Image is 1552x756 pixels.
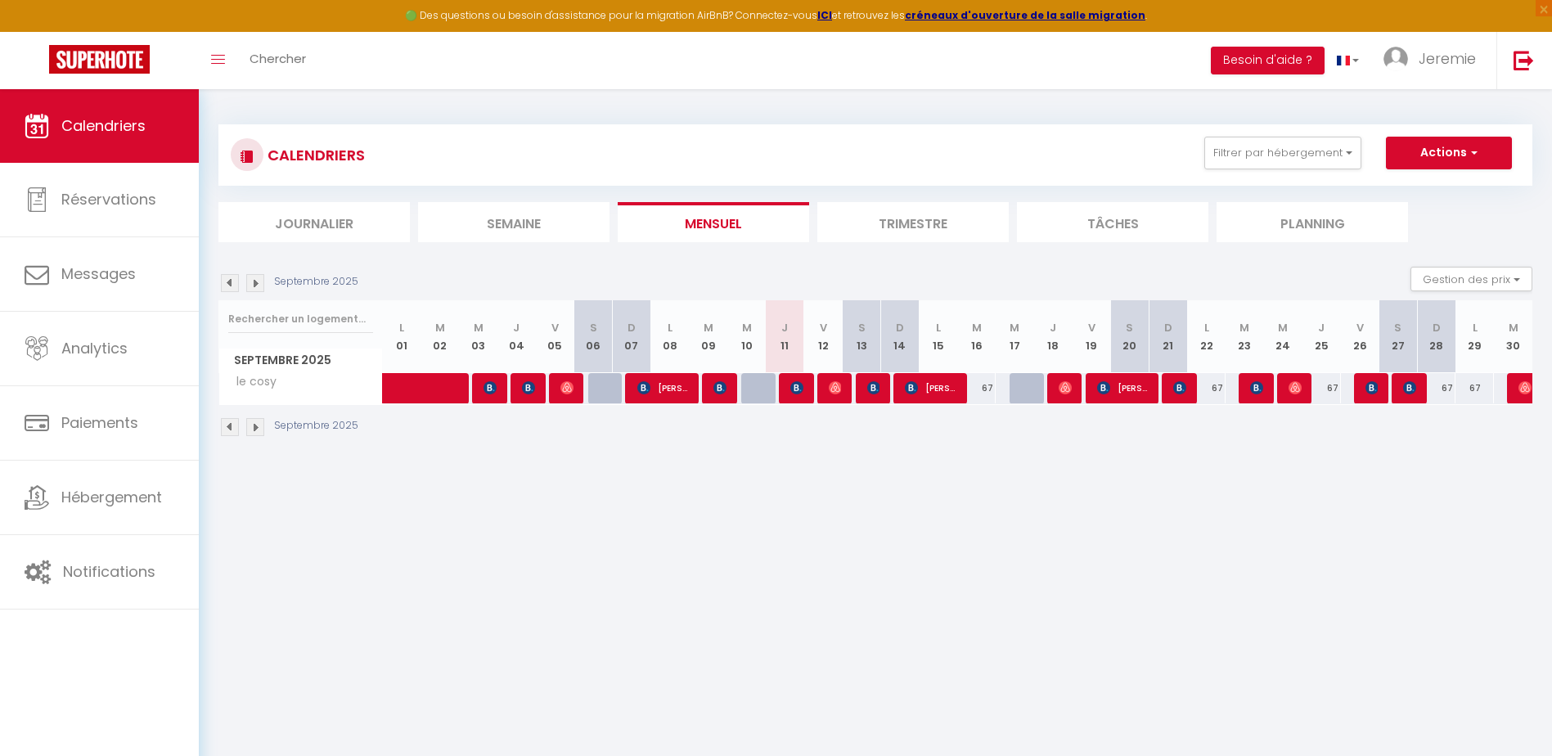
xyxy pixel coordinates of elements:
abbr: M [704,320,713,335]
abbr: L [1204,320,1209,335]
div: 67 [957,373,996,403]
th: 26 [1341,300,1379,373]
th: 30 [1494,300,1532,373]
abbr: S [590,320,597,335]
abbr: M [1278,320,1288,335]
abbr: S [1394,320,1401,335]
th: 21 [1149,300,1187,373]
th: 15 [919,300,957,373]
span: Réservations [61,189,156,209]
abbr: M [435,320,445,335]
span: Notifications [63,561,155,582]
span: Analytics [61,338,128,358]
span: Septembre 2025 [219,349,382,372]
th: 18 [1034,300,1073,373]
abbr: D [1164,320,1172,335]
th: 29 [1455,300,1494,373]
span: Jeremie [1419,48,1476,69]
abbr: L [1473,320,1478,335]
abbr: M [1509,320,1518,335]
div: 67 [1302,373,1341,403]
span: [PERSON_NAME] [905,372,956,403]
th: 25 [1302,300,1341,373]
span: [PERSON_NAME] [1059,372,1072,403]
abbr: M [1239,320,1249,335]
span: [PERSON_NAME] [522,372,535,403]
a: ... Jeremie [1371,32,1496,89]
span: Chercher [250,50,306,67]
span: [PERSON_NAME] [1365,372,1379,403]
span: Messages [61,263,136,284]
th: 02 [421,300,459,373]
li: Mensuel [618,202,809,242]
th: 01 [383,300,421,373]
span: le cosy [222,373,283,391]
li: Trimestre [817,202,1009,242]
abbr: D [896,320,904,335]
button: Gestion des prix [1410,267,1532,291]
abbr: V [551,320,559,335]
abbr: M [742,320,752,335]
span: Paiements [61,412,138,433]
abbr: M [1010,320,1019,335]
th: 06 [574,300,613,373]
th: 07 [613,300,651,373]
a: ICI [817,8,832,22]
span: [PERSON_NAME] [1097,372,1149,403]
span: [PERSON_NAME] [829,372,842,403]
th: 11 [766,300,804,373]
img: ... [1383,47,1408,71]
span: [PERSON_NAME] [713,372,727,403]
span: [PERSON_NAME] [PERSON_NAME] [1173,372,1186,403]
abbr: V [820,320,827,335]
img: logout [1514,50,1534,70]
abbr: S [1126,320,1133,335]
button: Besoin d'aide ? [1211,47,1325,74]
th: 10 [727,300,766,373]
button: Actions [1386,137,1512,169]
abbr: M [474,320,484,335]
span: [PERSON_NAME] [790,372,803,403]
li: Planning [1217,202,1408,242]
p: Septembre 2025 [274,418,358,434]
abbr: J [513,320,520,335]
th: 04 [497,300,536,373]
li: Journalier [218,202,410,242]
th: 03 [459,300,497,373]
th: 14 [880,300,919,373]
th: 23 [1226,300,1264,373]
li: Semaine [418,202,610,242]
div: 67 [1417,373,1455,403]
th: 24 [1264,300,1302,373]
p: Septembre 2025 [274,274,358,290]
th: 05 [536,300,574,373]
th: 12 [804,300,843,373]
li: Tâches [1017,202,1208,242]
img: Super Booking [49,45,150,74]
th: 28 [1417,300,1455,373]
span: [PERSON_NAME] [560,372,574,403]
a: Chercher [237,32,318,89]
span: [PERSON_NAME] [484,372,497,403]
a: créneaux d'ouverture de la salle migration [905,8,1145,22]
abbr: S [858,320,866,335]
span: [PERSON_NAME] [1403,372,1416,403]
span: [PERSON_NAME] [637,372,689,403]
button: Filtrer par hébergement [1204,137,1361,169]
abbr: L [936,320,941,335]
h3: CALENDRIERS [263,137,365,173]
abbr: V [1356,320,1364,335]
th: 13 [843,300,881,373]
abbr: D [628,320,636,335]
div: 67 [1187,373,1226,403]
th: 08 [650,300,689,373]
span: Hébergement [61,487,162,507]
abbr: J [1050,320,1056,335]
abbr: M [972,320,982,335]
div: 67 [1455,373,1494,403]
th: 09 [689,300,727,373]
abbr: L [399,320,404,335]
th: 17 [996,300,1034,373]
